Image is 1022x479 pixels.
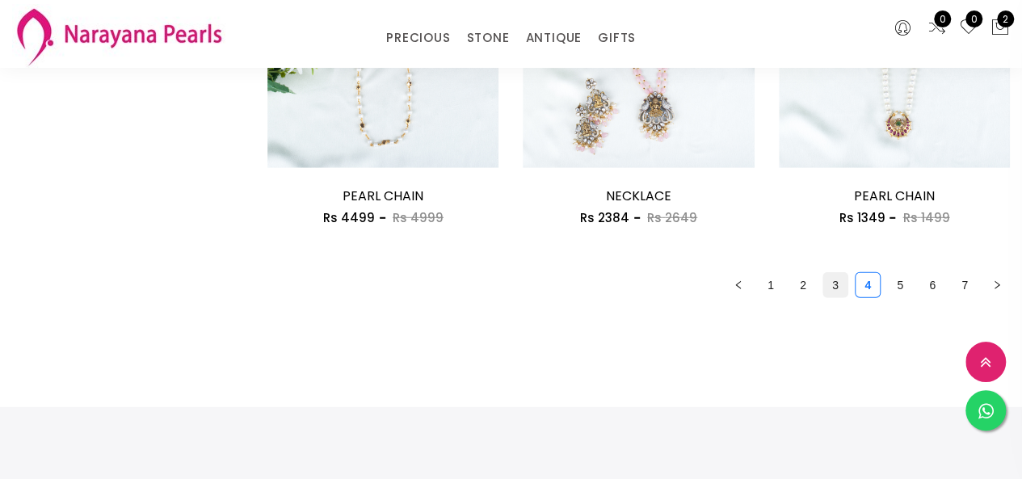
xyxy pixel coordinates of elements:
li: 6 [919,272,945,298]
span: Rs 2649 [647,209,697,226]
span: Rs 2384 [580,209,629,226]
li: 4 [855,272,881,298]
a: PRECIOUS [386,26,450,50]
button: left [725,272,751,298]
a: ANTIQUE [525,26,582,50]
a: 0 [927,18,947,39]
a: PEARL CHAIN [854,187,935,205]
span: 2 [997,11,1014,27]
span: Rs 1499 [902,209,949,226]
button: 2 [990,18,1010,39]
span: Rs 4999 [393,209,444,226]
a: 5 [888,273,912,297]
a: 7 [953,273,977,297]
span: right [992,280,1002,290]
li: 7 [952,272,978,298]
span: Rs 1349 [839,209,885,226]
span: 0 [934,11,951,27]
li: 5 [887,272,913,298]
a: PEARL CHAIN [343,187,423,205]
a: 3 [823,273,847,297]
li: 1 [758,272,784,298]
li: Next Page [984,272,1010,298]
a: 6 [920,273,944,297]
a: 1 [759,273,783,297]
a: STONE [466,26,509,50]
a: NECKLACE [606,187,671,205]
button: right [984,272,1010,298]
a: 0 [959,18,978,39]
a: GIFTS [598,26,636,50]
li: 3 [822,272,848,298]
span: Rs 4499 [323,209,375,226]
a: 2 [791,273,815,297]
a: 4 [856,273,880,297]
span: 0 [965,11,982,27]
span: left [734,280,743,290]
li: Previous Page [725,272,751,298]
li: 2 [790,272,816,298]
